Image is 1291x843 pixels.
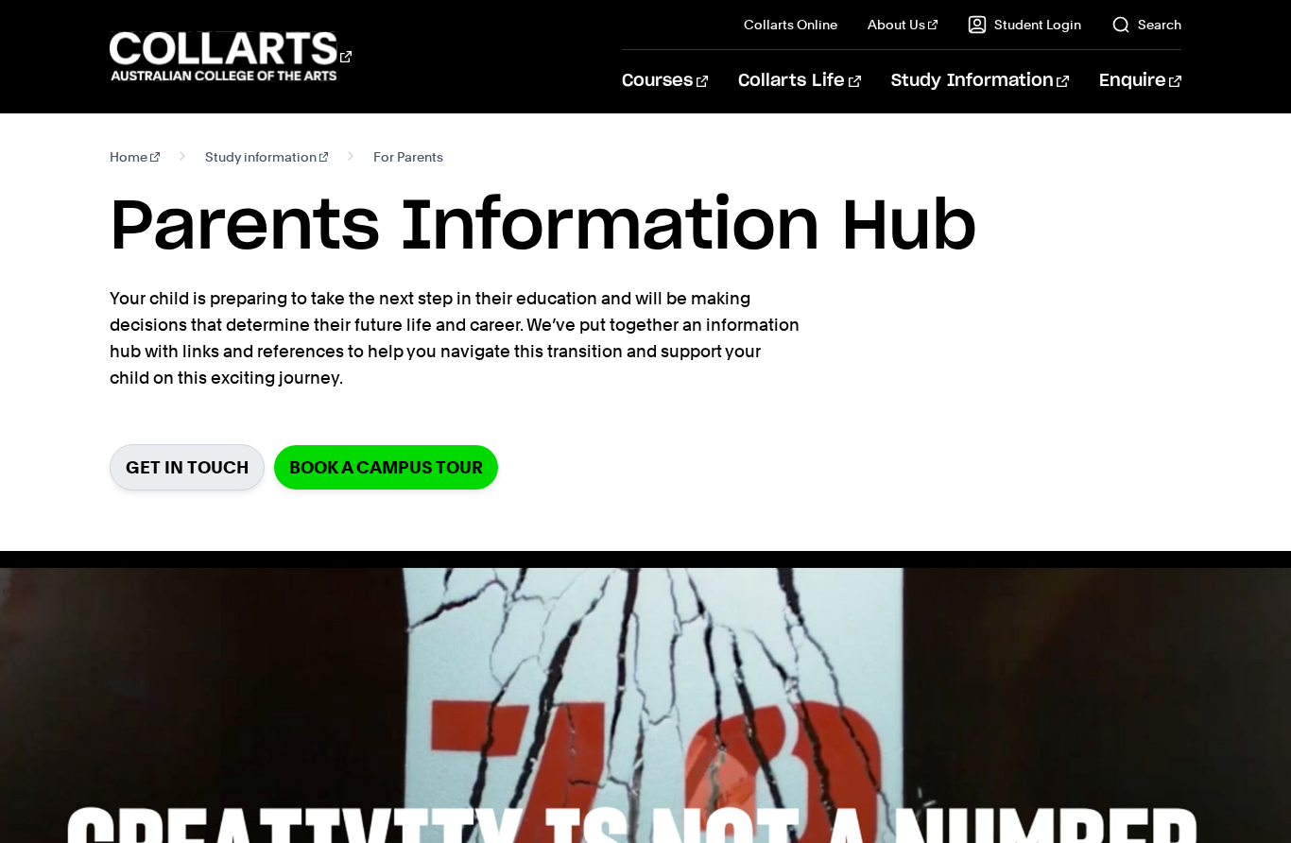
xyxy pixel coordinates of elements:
[110,285,800,391] p: Your child is preparing to take the next step in their education and will be making decisions tha...
[622,50,708,112] a: Courses
[1111,15,1181,34] a: Search
[373,144,443,170] span: For Parents
[110,29,352,83] div: Go to homepage
[868,15,938,34] a: About Us
[205,144,329,170] a: Study information
[744,15,837,34] a: Collarts Online
[110,444,265,490] a: Get in Touch
[110,144,160,170] a: Home
[891,50,1069,112] a: Study Information
[738,50,860,112] a: Collarts Life
[968,15,1081,34] a: Student Login
[1099,50,1181,112] a: Enquire
[274,445,498,490] a: Book a Campus Tour
[110,185,1181,270] h1: Parents Information Hub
